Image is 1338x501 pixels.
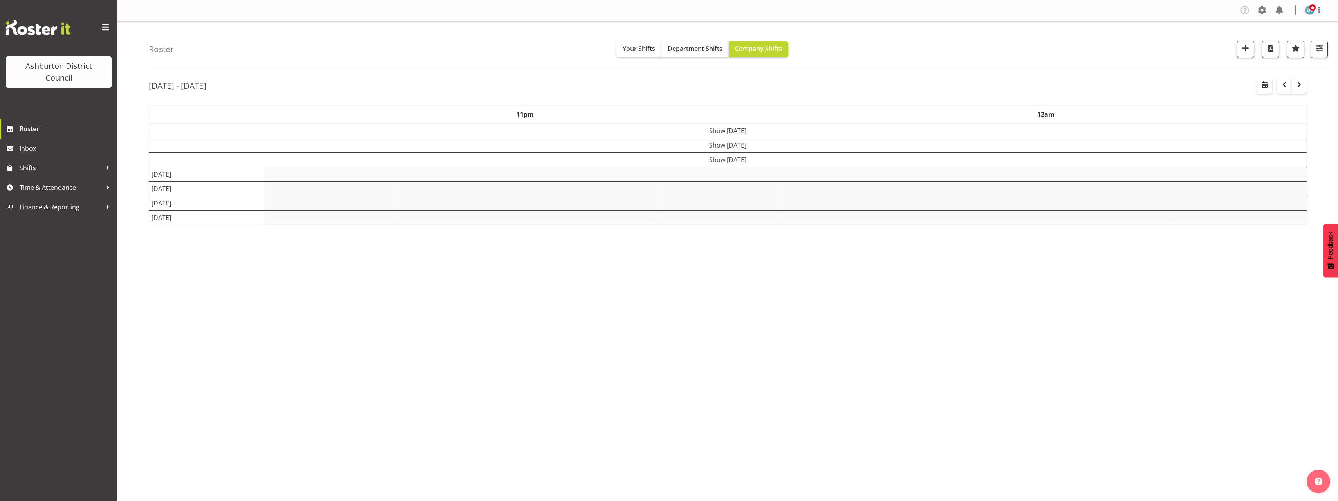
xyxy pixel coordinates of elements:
[1305,5,1315,15] img: ellen-nicol5656.jpg
[149,138,1307,152] td: Show [DATE]
[149,210,265,225] td: [DATE]
[735,44,782,53] span: Company Shifts
[149,123,1307,138] td: Show [DATE]
[1327,232,1334,259] span: Feedback
[1323,224,1338,277] button: Feedback - Show survey
[1311,41,1328,58] button: Filter Shifts
[661,41,729,57] button: Department Shifts
[623,44,655,53] span: Your Shifts
[14,60,104,84] div: Ashburton District Council
[616,41,661,57] button: Your Shifts
[149,45,174,54] h4: Roster
[149,196,265,210] td: [DATE]
[668,44,722,53] span: Department Shifts
[1287,41,1304,58] button: Highlight an important date within the roster.
[1237,41,1254,58] button: Add a new shift
[20,201,102,213] span: Finance & Reporting
[20,182,102,193] span: Time & Attendance
[1315,478,1322,485] img: help-xxl-2.png
[785,105,1306,123] th: 12am
[6,20,70,35] img: Rosterit website logo
[149,152,1307,167] td: Show [DATE]
[149,181,265,196] td: [DATE]
[20,123,114,135] span: Roster
[20,162,102,174] span: Shifts
[729,41,788,57] button: Company Shifts
[265,105,785,123] th: 11pm
[1257,78,1272,94] button: Select a specific date within the roster.
[149,167,265,181] td: [DATE]
[1262,41,1279,58] button: Download a PDF of the roster according to the set date range.
[20,142,114,154] span: Inbox
[149,81,206,91] h2: [DATE] - [DATE]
